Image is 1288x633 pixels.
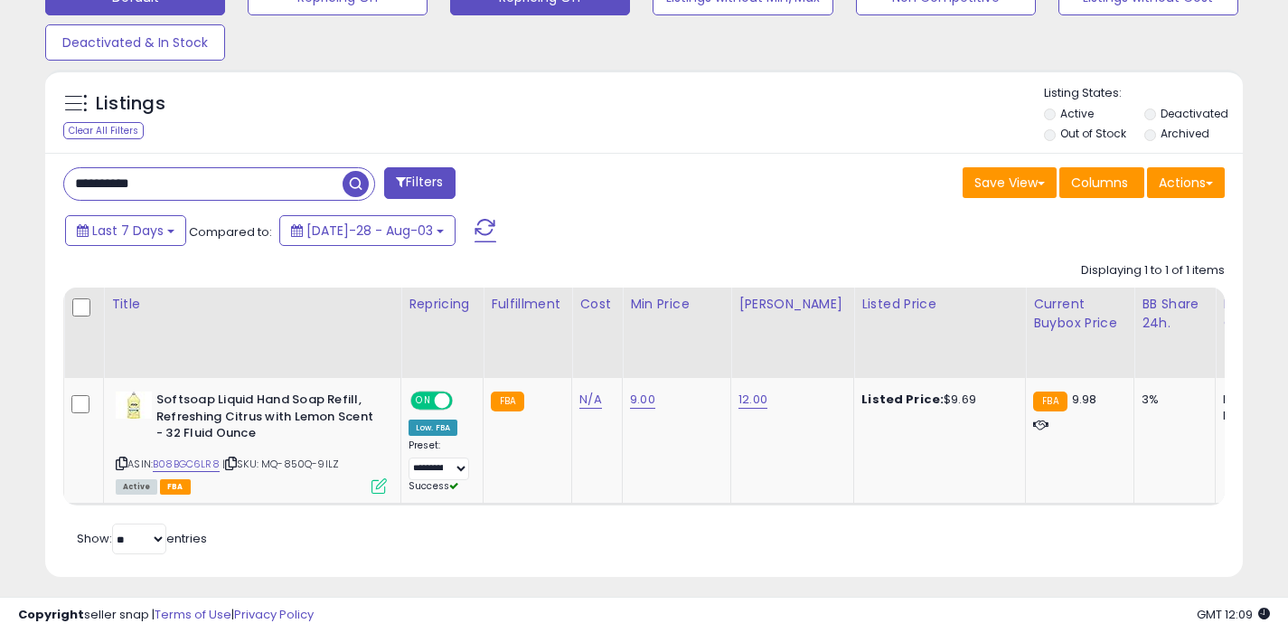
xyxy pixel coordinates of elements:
div: Preset: [409,439,469,493]
div: FBM: 2 [1223,408,1283,424]
small: FBA [1033,392,1067,411]
span: ON [412,393,435,409]
label: Active [1060,106,1094,121]
div: Clear All Filters [63,122,144,139]
p: Listing States: [1044,85,1243,102]
div: seller snap | | [18,607,314,624]
span: Show: entries [77,530,207,547]
button: Columns [1059,167,1144,198]
div: $9.69 [861,392,1011,408]
b: Listed Price: [861,391,944,408]
button: Last 7 Days [65,215,186,246]
span: | SKU: MQ-850Q-9ILZ [222,457,339,471]
div: Title [111,295,393,314]
div: Current Buybox Price [1033,295,1126,333]
div: Displaying 1 to 1 of 1 items [1081,262,1225,279]
span: Last 7 Days [92,222,164,240]
button: Save View [963,167,1057,198]
span: Columns [1071,174,1128,192]
button: [DATE]-28 - Aug-03 [279,215,456,246]
a: Terms of Use [155,606,231,623]
a: Privacy Policy [234,606,314,623]
label: Deactivated [1161,106,1228,121]
img: 31gf1T5qZ7L._SL40_.jpg [116,392,152,419]
a: B08BGC6LR8 [153,457,220,472]
a: 9.00 [630,391,655,409]
h5: Listings [96,91,165,117]
button: Actions [1147,167,1225,198]
span: [DATE]-28 - Aug-03 [306,222,433,240]
div: Listed Price [861,295,1018,314]
div: Fulfillment [491,295,564,314]
div: Cost [579,295,615,314]
span: Success [409,479,458,493]
b: Softsoap Liquid Hand Soap Refill, Refreshing Citrus with Lemon Scent - 32 Fluid Ounce [156,392,376,447]
div: ASIN: [116,392,387,492]
button: Filters [384,167,455,199]
button: Deactivated & In Stock [45,24,225,61]
div: Low. FBA [409,420,457,436]
div: Repricing [409,295,475,314]
span: Compared to: [189,223,272,241]
label: Archived [1161,126,1209,141]
div: FBA: 6 [1223,392,1283,408]
small: FBA [491,392,524,411]
div: BB Share 24h. [1142,295,1208,333]
div: 3% [1142,392,1201,408]
a: 12.00 [738,391,767,409]
a: N/A [579,391,601,409]
span: 2025-08-12 12:09 GMT [1197,606,1270,623]
span: All listings currently available for purchase on Amazon [116,479,157,495]
label: Out of Stock [1060,126,1126,141]
strong: Copyright [18,606,84,623]
div: [PERSON_NAME] [738,295,846,314]
span: OFF [450,393,479,409]
span: 9.98 [1072,391,1097,408]
div: Min Price [630,295,723,314]
span: FBA [160,479,191,495]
